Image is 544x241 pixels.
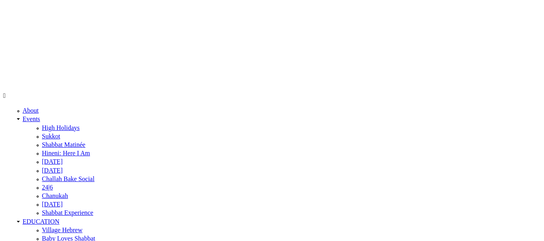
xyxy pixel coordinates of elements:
img: Chabad%20West%20Village.png [3,3,221,91]
a: [DATE] [42,158,63,165]
a: EDUCATION [23,218,60,225]
a: 24|6 [42,184,53,191]
a: About [23,107,39,114]
a: Sukkot [42,133,60,140]
a: [DATE] [42,201,63,208]
a: Chanukah [42,192,68,199]
a: Shabbat Experience [42,209,93,216]
a: Events [23,115,40,122]
a: [DATE] [42,167,63,174]
a: High Holidays [42,124,80,131]
a: Hineni: Here I Am [42,150,90,157]
a: Shabbat Matinée [42,141,85,148]
a: Village Hebrew [42,227,83,233]
a: Challah Bake Social [42,175,95,182]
